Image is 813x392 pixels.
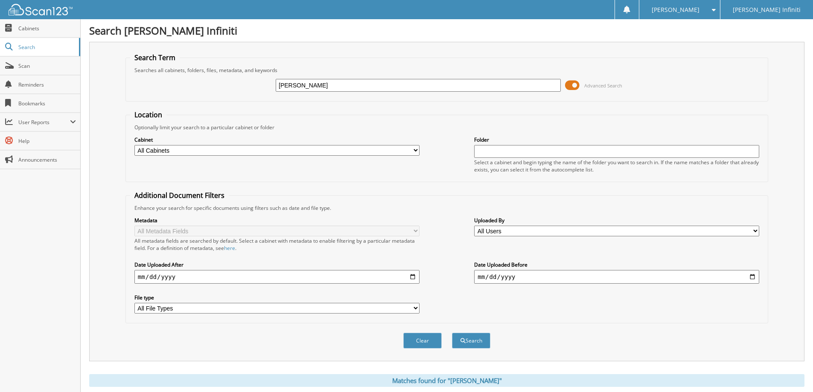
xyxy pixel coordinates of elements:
[18,119,70,126] span: User Reports
[134,294,420,301] label: File type
[134,270,420,284] input: start
[130,110,166,119] legend: Location
[134,217,420,224] label: Metadata
[652,7,699,12] span: [PERSON_NAME]
[18,100,76,107] span: Bookmarks
[474,270,759,284] input: end
[18,81,76,88] span: Reminders
[130,53,180,62] legend: Search Term
[224,244,235,252] a: here
[89,374,804,387] div: Matches found for "[PERSON_NAME]"
[18,44,75,51] span: Search
[9,4,73,15] img: scan123-logo-white.svg
[18,137,76,145] span: Help
[452,333,490,348] button: Search
[474,261,759,268] label: Date Uploaded Before
[18,62,76,70] span: Scan
[403,333,442,348] button: Clear
[89,23,804,38] h1: Search [PERSON_NAME] Infiniti
[474,159,759,173] div: Select a cabinet and begin typing the name of the folder you want to search in. If the name match...
[134,136,420,143] label: Cabinet
[474,217,759,224] label: Uploaded By
[584,82,622,89] span: Advanced Search
[134,237,420,252] div: All metadata fields are searched by default. Select a cabinet with metadata to enable filtering b...
[733,7,801,12] span: [PERSON_NAME] Infiniti
[474,136,759,143] label: Folder
[134,261,420,268] label: Date Uploaded After
[130,204,763,212] div: Enhance your search for specific documents using filters such as date and file type.
[130,67,763,74] div: Searches all cabinets, folders, files, metadata, and keywords
[130,191,229,200] legend: Additional Document Filters
[18,156,76,163] span: Announcements
[130,124,763,131] div: Optionally limit your search to a particular cabinet or folder
[18,25,76,32] span: Cabinets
